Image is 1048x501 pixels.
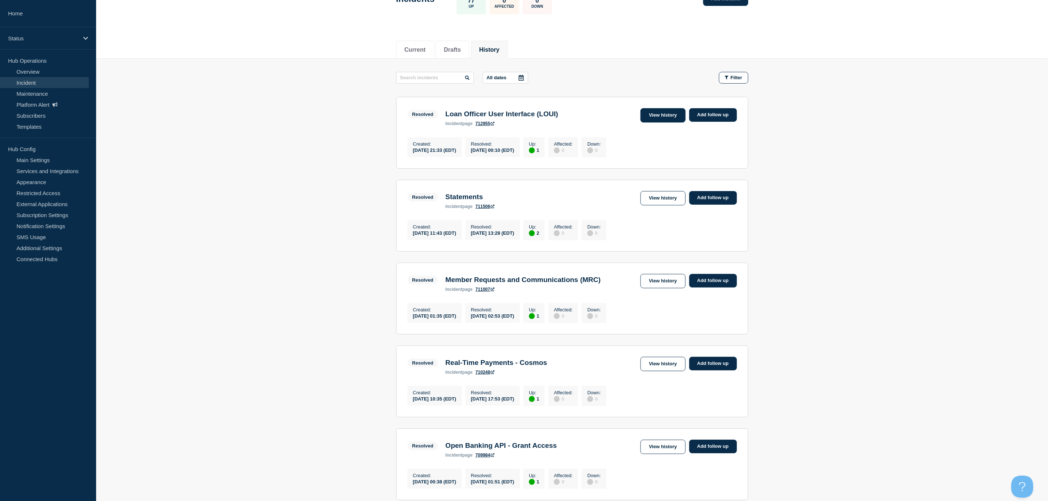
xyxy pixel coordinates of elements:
p: Resolved : [471,307,514,312]
div: disabled [554,230,560,236]
p: Down : [587,224,601,230]
div: [DATE] 10:35 (EDT) [413,395,456,402]
a: 709984 [475,453,494,458]
p: Down : [587,141,601,147]
span: Resolved [408,276,438,284]
a: 711506 [475,204,494,209]
div: disabled [554,313,560,319]
p: Resolved : [471,473,514,478]
p: Up : [529,390,539,395]
div: [DATE] 21:33 (EDT) [413,147,456,153]
p: Affected : [554,307,573,312]
a: Add follow up [689,357,737,370]
h3: Open Banking API - Grant Access [445,442,557,450]
span: Resolved [408,442,438,450]
p: Down : [587,307,601,312]
p: page [445,453,472,458]
span: incident [445,453,462,458]
p: Up : [529,307,539,312]
span: incident [445,121,462,126]
div: [DATE] 00:38 (EDT) [413,478,456,484]
span: incident [445,204,462,209]
span: Resolved [408,359,438,367]
p: page [445,287,472,292]
div: 1 [529,395,539,402]
a: Add follow up [689,274,737,288]
div: 0 [554,147,573,153]
p: Down : [587,390,601,395]
input: Search incidents [396,72,474,84]
span: incident [445,370,462,375]
p: Affected : [554,473,573,478]
a: View history [640,191,685,205]
div: disabled [554,147,560,153]
div: [DATE] 01:51 (EDT) [471,478,514,484]
div: 0 [554,478,573,485]
div: up [529,230,535,236]
a: 712955 [475,121,494,126]
div: disabled [587,313,593,319]
div: disabled [587,230,593,236]
div: [DATE] 13:28 (EDT) [471,230,514,236]
div: disabled [587,147,593,153]
div: 2 [529,230,539,236]
p: Affected : [554,390,573,395]
p: Affected : [554,141,573,147]
div: disabled [554,479,560,485]
a: View history [640,357,685,371]
p: Resolved : [471,141,514,147]
iframe: Help Scout Beacon - Open [1011,476,1033,498]
p: Affected [494,4,514,8]
p: Down : [587,473,601,478]
span: Resolved [408,110,438,118]
p: Up : [529,224,539,230]
p: page [445,121,472,126]
button: Current [405,47,426,53]
p: page [445,370,472,375]
div: [DATE] 00:10 (EDT) [471,147,514,153]
a: Add follow up [689,108,737,122]
p: Created : [413,224,456,230]
p: Created : [413,390,456,395]
div: up [529,313,535,319]
h3: Real-Time Payments - Cosmos [445,359,547,367]
p: Up : [529,141,539,147]
div: 1 [529,478,539,485]
span: incident [445,287,462,292]
span: Filter [731,75,742,80]
p: Resolved : [471,390,514,395]
button: Filter [719,72,748,84]
h3: Loan Officer User Interface (LOUI) [445,110,558,118]
a: View history [640,274,685,288]
a: Add follow up [689,440,737,453]
span: Resolved [408,193,438,201]
div: disabled [587,396,593,402]
div: 0 [587,230,601,236]
p: Up : [529,473,539,478]
a: View history [640,440,685,454]
div: [DATE] 01:35 (EDT) [413,312,456,319]
a: 710248 [475,370,494,375]
div: 0 [554,230,573,236]
div: 0 [554,312,573,319]
div: 1 [529,312,539,319]
a: View history [640,108,685,122]
a: Add follow up [689,191,737,205]
div: [DATE] 17:53 (EDT) [471,395,514,402]
h3: Member Requests and Communications (MRC) [445,276,600,284]
button: All dates [483,72,528,84]
h3: Statements [445,193,494,201]
div: 0 [587,147,601,153]
div: disabled [554,396,560,402]
div: 0 [587,395,601,402]
p: Created : [413,307,456,312]
div: up [529,479,535,485]
p: Status [8,35,78,41]
a: 711007 [475,287,494,292]
p: All dates [487,75,507,80]
div: 0 [554,395,573,402]
div: up [529,396,535,402]
button: Drafts [444,47,461,53]
div: 1 [529,147,539,153]
p: Up [469,4,474,8]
